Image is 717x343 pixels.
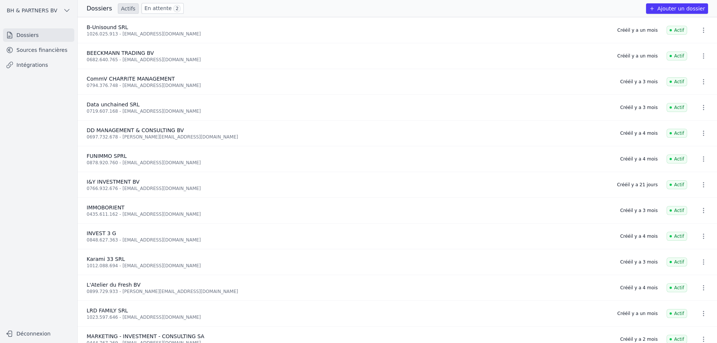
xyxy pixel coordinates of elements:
span: Actif [667,232,687,241]
span: CommV CHARRITE MANAGEMENT [87,76,175,82]
div: Créé il y a un mois [617,311,658,317]
span: Actif [667,206,687,215]
div: Créé il y a un mois [617,53,658,59]
span: Actif [667,155,687,163]
span: LRD FAMILY SRL [87,308,128,314]
div: Créé il y a 3 mois [620,208,658,213]
span: 2 [173,5,181,12]
button: BH & PARTNERS BV [3,4,74,16]
a: Dossiers [3,28,74,42]
div: Créé il y a 3 mois [620,259,658,265]
div: 0697.732.678 - [PERSON_NAME][EMAIL_ADDRESS][DOMAIN_NAME] [87,134,611,140]
span: Actif [667,26,687,35]
span: L'Atelier du Fresh BV [87,282,140,288]
div: Créé il y a 4 mois [620,285,658,291]
button: Ajouter un dossier [646,3,708,14]
div: Créé il y a un mois [617,27,658,33]
div: Créé il y a 2 mois [620,336,658,342]
span: B-Unisound SRL [87,24,128,30]
h3: Dossiers [87,4,112,13]
button: Déconnexion [3,328,74,340]
div: 1012.088.694 - [EMAIL_ADDRESS][DOMAIN_NAME] [87,263,611,269]
div: 0682.640.765 - [EMAIL_ADDRESS][DOMAIN_NAME] [87,57,608,63]
div: 1023.597.646 - [EMAIL_ADDRESS][DOMAIN_NAME] [87,314,608,320]
div: 0878.920.760 - [EMAIL_ADDRESS][DOMAIN_NAME] [87,160,611,166]
div: 0848.627.363 - [EMAIL_ADDRESS][DOMAIN_NAME] [87,237,611,243]
div: 0435.611.162 - [EMAIL_ADDRESS][DOMAIN_NAME] [87,211,611,217]
div: Créé il y a 4 mois [620,156,658,162]
span: Actif [667,258,687,266]
div: 0766.932.676 - [EMAIL_ADDRESS][DOMAIN_NAME] [87,185,608,191]
a: Intégrations [3,58,74,72]
span: MARKETING - INVESTMENT - CONSULTING SA [87,333,204,339]
span: Karami 33 SRL [87,256,125,262]
div: Créé il y a 4 mois [620,233,658,239]
span: IMMOBORIENT [87,205,124,211]
div: 0719.607.168 - [EMAIL_ADDRESS][DOMAIN_NAME] [87,108,611,114]
div: Créé il y a 21 jours [617,182,658,188]
span: Data unchained SRL [87,102,140,107]
div: 0794.376.748 - [EMAIL_ADDRESS][DOMAIN_NAME] [87,82,611,88]
span: Actif [667,129,687,138]
span: FUNIMMO SPRL [87,153,127,159]
div: Créé il y a 3 mois [620,105,658,110]
span: BH & PARTNERS BV [7,7,57,14]
span: Actif [667,180,687,189]
span: Actif [667,283,687,292]
a: En attente 2 [142,3,184,14]
span: INVEST 3 G [87,230,116,236]
div: Créé il y a 4 mois [620,130,658,136]
span: Actif [667,52,687,60]
span: Actif [667,77,687,86]
span: Actif [667,309,687,318]
div: 1026.025.913 - [EMAIL_ADDRESS][DOMAIN_NAME] [87,31,608,37]
span: I&Y INVESTMENT BV [87,179,140,185]
a: Sources financières [3,43,74,57]
div: Créé il y a 3 mois [620,79,658,85]
div: 0899.729.933 - [PERSON_NAME][EMAIL_ADDRESS][DOMAIN_NAME] [87,289,611,294]
span: DD MANAGEMENT & CONSULTING BV [87,127,184,133]
span: BEECKMANN TRADING BV [87,50,154,56]
a: Actifs [118,3,139,14]
span: Actif [667,103,687,112]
